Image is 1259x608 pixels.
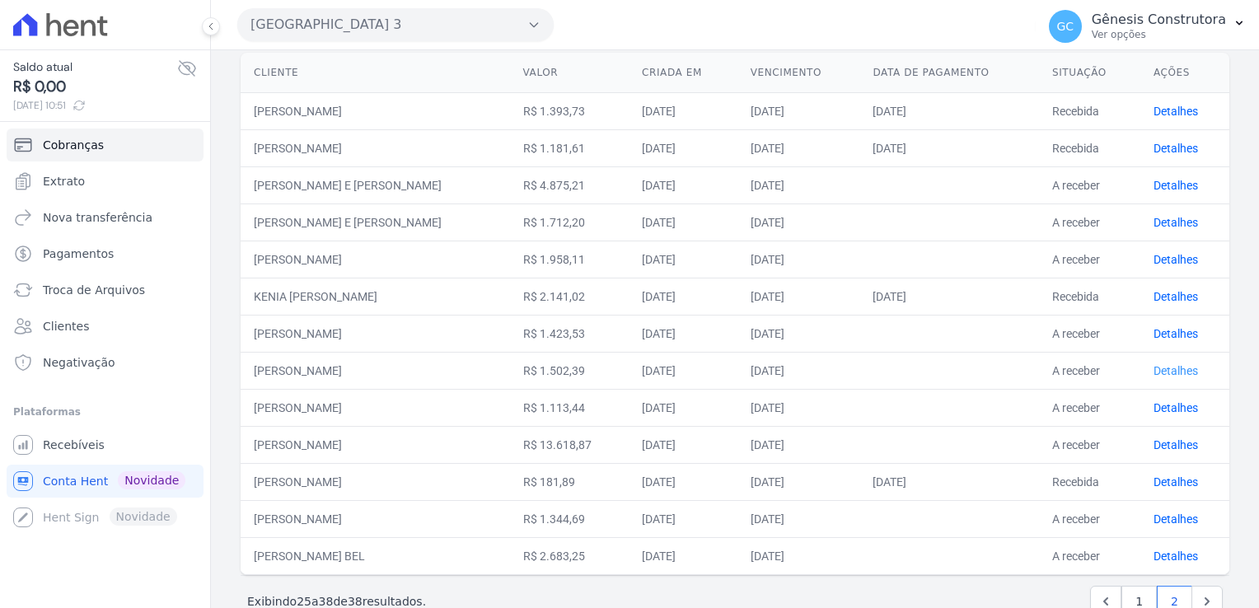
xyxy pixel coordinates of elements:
th: Ações [1140,53,1229,93]
td: R$ 13.618,87 [510,426,629,463]
td: [DATE] [737,463,860,500]
td: [PERSON_NAME] [241,352,510,389]
p: Gênesis Construtora [1092,12,1226,28]
td: R$ 1.393,73 [510,92,629,129]
td: A receber [1039,537,1140,574]
td: R$ 1.423,53 [510,315,629,352]
a: Nova transferência [7,201,204,234]
a: Detalhes [1154,253,1198,266]
a: Detalhes [1154,550,1198,563]
td: R$ 2.141,02 [510,278,629,315]
a: Detalhes [1154,475,1198,489]
td: [DATE] [629,129,737,166]
th: Valor [510,53,629,93]
a: Detalhes [1154,216,1198,229]
span: Pagamentos [43,246,114,262]
span: Conta Hent [43,473,108,489]
a: Extrato [7,165,204,198]
td: [DATE] [737,352,860,389]
td: A receber [1039,203,1140,241]
td: [PERSON_NAME] BEL [241,537,510,574]
div: Plataformas [13,402,197,422]
td: KENIA [PERSON_NAME] [241,278,510,315]
td: Recebida [1039,92,1140,129]
td: [DATE] [629,426,737,463]
a: Negativação [7,346,204,379]
td: [DATE] [629,278,737,315]
td: [DATE] [859,92,1039,129]
td: [DATE] [629,315,737,352]
td: R$ 181,89 [510,463,629,500]
td: R$ 1.113,44 [510,389,629,426]
span: R$ 0,00 [13,76,177,98]
td: [DATE] [629,166,737,203]
th: Vencimento [737,53,860,93]
td: R$ 1.502,39 [510,352,629,389]
a: Cobranças [7,129,204,161]
td: [DATE] [737,92,860,129]
td: R$ 1.958,11 [510,241,629,278]
td: [DATE] [737,537,860,574]
th: Cliente [241,53,510,93]
span: Extrato [43,173,85,189]
td: [DATE] [859,463,1039,500]
td: A receber [1039,389,1140,426]
button: [GEOGRAPHIC_DATA] 3 [237,8,554,41]
td: [DATE] [859,278,1039,315]
a: Detalhes [1154,179,1198,192]
td: [DATE] [629,92,737,129]
td: [PERSON_NAME] E [PERSON_NAME] [241,203,510,241]
a: Detalhes [1154,512,1198,526]
td: Recebida [1039,463,1140,500]
td: [DATE] [737,166,860,203]
td: [DATE] [629,241,737,278]
td: R$ 1.712,20 [510,203,629,241]
td: A receber [1039,166,1140,203]
td: [PERSON_NAME] [241,315,510,352]
td: [DATE] [737,389,860,426]
p: Ver opções [1092,28,1226,41]
td: [DATE] [737,203,860,241]
td: Recebida [1039,278,1140,315]
a: Detalhes [1154,438,1198,451]
td: A receber [1039,352,1140,389]
a: Recebíveis [7,428,204,461]
td: [DATE] [859,129,1039,166]
a: Detalhes [1154,142,1198,155]
span: 25 [297,595,311,608]
span: Clientes [43,318,89,334]
a: Conta Hent Novidade [7,465,204,498]
td: [PERSON_NAME] [241,129,510,166]
td: A receber [1039,500,1140,537]
span: Novidade [118,471,185,489]
span: Negativação [43,354,115,371]
span: 38 [348,595,363,608]
td: [PERSON_NAME] E [PERSON_NAME] [241,166,510,203]
span: [DATE] 10:51 [13,98,177,113]
td: [DATE] [629,203,737,241]
td: [DATE] [737,426,860,463]
span: 38 [319,595,334,608]
td: [DATE] [737,129,860,166]
th: Criada em [629,53,737,93]
a: Detalhes [1154,327,1198,340]
td: [PERSON_NAME] [241,241,510,278]
span: Troca de Arquivos [43,282,145,298]
td: Recebida [1039,129,1140,166]
td: A receber [1039,426,1140,463]
a: Pagamentos [7,237,204,270]
a: Clientes [7,310,204,343]
a: Detalhes [1154,290,1198,303]
td: [PERSON_NAME] [241,92,510,129]
span: Saldo atual [13,58,177,76]
td: R$ 1.181,61 [510,129,629,166]
td: A receber [1039,241,1140,278]
th: Data de pagamento [859,53,1039,93]
a: Troca de Arquivos [7,274,204,306]
a: Detalhes [1154,401,1198,414]
td: [DATE] [629,463,737,500]
th: Situação [1039,53,1140,93]
td: [DATE] [629,352,737,389]
td: R$ 1.344,69 [510,500,629,537]
td: [DATE] [737,278,860,315]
